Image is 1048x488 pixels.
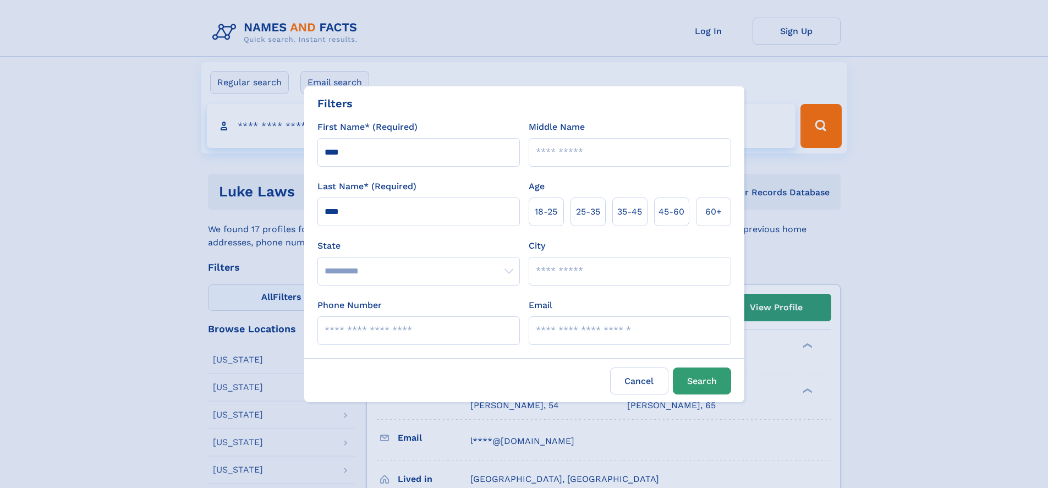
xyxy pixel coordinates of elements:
[659,205,684,218] span: 45‑60
[529,299,552,312] label: Email
[529,239,545,253] label: City
[535,205,557,218] span: 18‑25
[317,120,418,134] label: First Name* (Required)
[317,239,520,253] label: State
[529,180,545,193] label: Age
[576,205,600,218] span: 25‑35
[610,368,668,394] label: Cancel
[617,205,642,218] span: 35‑45
[529,120,585,134] label: Middle Name
[673,368,731,394] button: Search
[317,180,416,193] label: Last Name* (Required)
[317,95,353,112] div: Filters
[705,205,722,218] span: 60+
[317,299,382,312] label: Phone Number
